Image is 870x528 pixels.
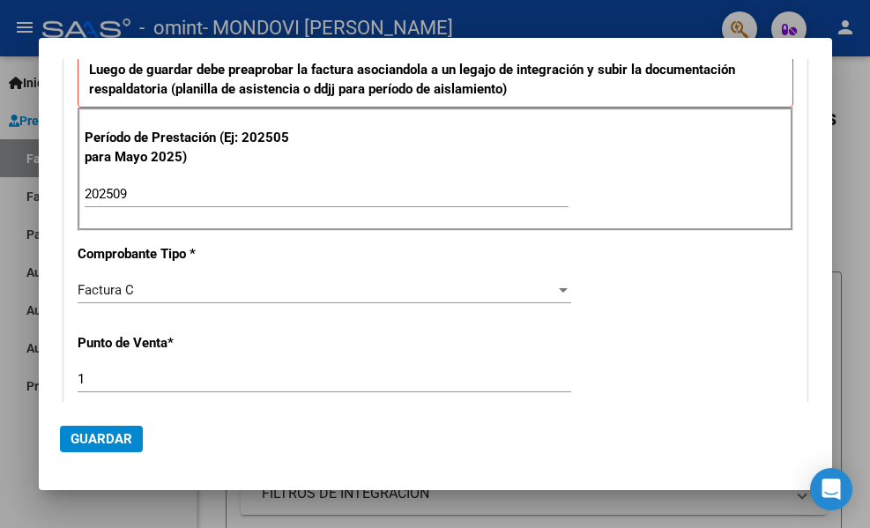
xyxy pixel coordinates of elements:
span: Factura C [78,282,134,298]
span: Guardar [71,431,132,447]
button: Guardar [60,426,143,452]
p: Comprobante Tipo * [78,244,293,264]
p: Punto de Venta [78,333,293,353]
div: Open Intercom Messenger [810,468,852,510]
strong: Luego de guardar debe preaprobar la factura asociandola a un legajo de integración y subir la doc... [89,62,735,98]
p: Período de Prestación (Ej: 202505 para Mayo 2025) [85,128,295,167]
